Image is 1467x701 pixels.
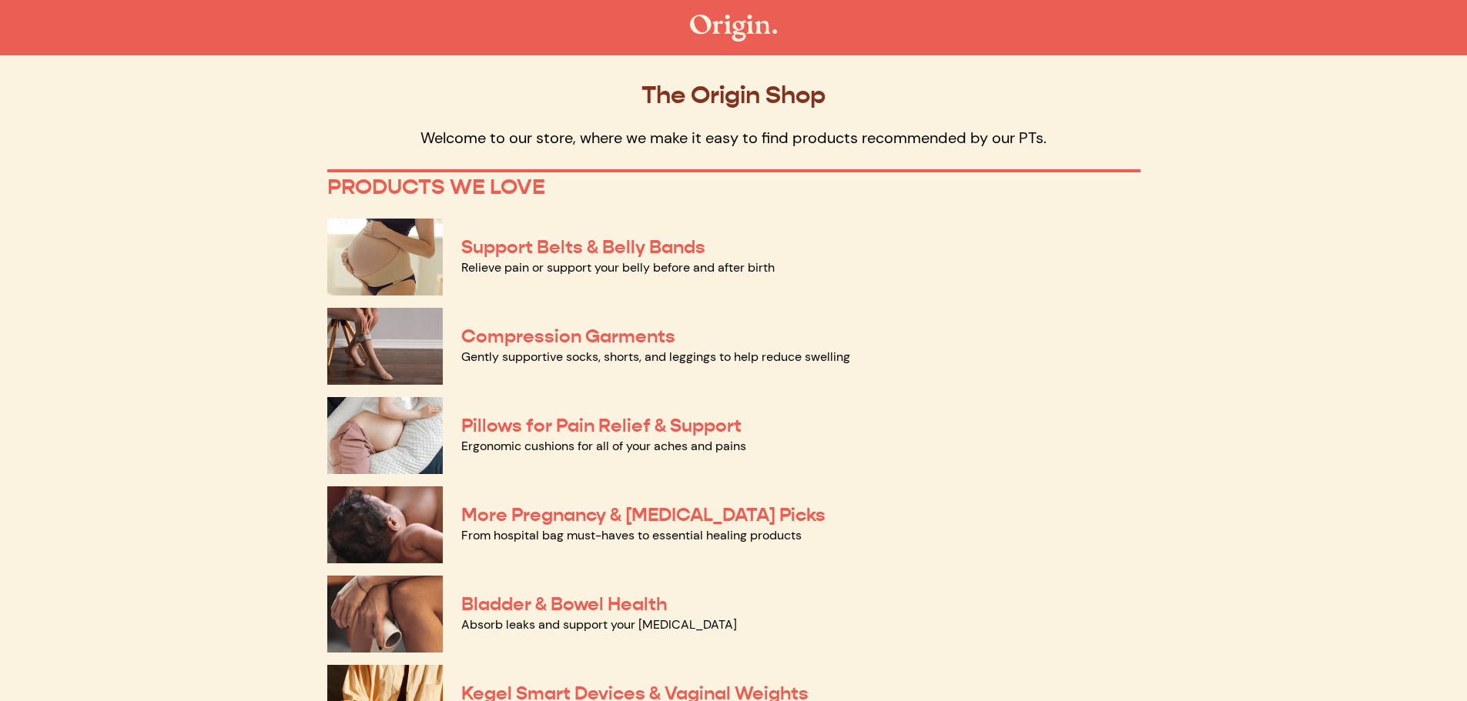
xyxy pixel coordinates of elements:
[327,308,443,385] img: Compression Garments
[690,15,777,42] img: The Origin Shop
[461,235,705,259] a: Support Belts & Belly Bands
[327,174,1140,200] p: PRODUCTS WE LOVE
[461,503,826,526] a: More Pregnancy & [MEDICAL_DATA] Picks
[327,397,443,474] img: Pillows for Pain Relief & Support
[327,128,1140,148] p: Welcome to our store, where we make it easy to find products recommended by our PTs.
[461,438,746,454] a: Ergonomic cushions for all of your aches and pains
[327,80,1140,109] p: The Origin Shop
[461,414,742,437] a: Pillows for Pain Relief & Support
[327,219,443,295] img: Support Belts & Belly Bands
[461,593,667,616] a: Bladder & Bowel Health
[461,259,775,275] a: Relieve pain or support your belly before and after birth
[461,325,675,348] a: Compression Garments
[461,349,850,365] a: Gently supportive socks, shorts, and leggings to help reduce swelling
[327,486,443,563] img: More Pregnancy & Postpartum Picks
[327,576,443,653] img: Bladder & Bowel Health
[461,527,802,543] a: From hospital bag must-haves to essential healing products
[461,616,737,633] a: Absorb leaks and support your [MEDICAL_DATA]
